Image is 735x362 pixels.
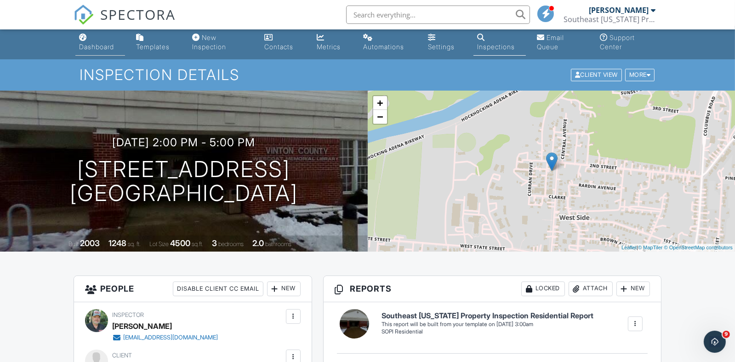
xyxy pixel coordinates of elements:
[570,71,624,78] a: Client View
[68,241,79,247] span: Built
[324,276,661,302] h3: Reports
[188,29,253,56] a: New Inspection
[363,43,404,51] div: Automations
[473,29,526,56] a: Inspections
[267,282,301,296] div: New
[192,241,203,247] span: sq.ft.
[74,5,94,25] img: The Best Home Inspection Software - Spectora
[569,282,613,296] div: Attach
[723,331,730,338] span: 9
[571,69,622,81] div: Client View
[149,241,169,247] span: Lot Size
[112,352,132,359] span: Client
[70,157,298,206] h1: [STREET_ADDRESS] [GEOGRAPHIC_DATA]
[424,29,466,56] a: Settings
[192,34,226,51] div: New Inspection
[704,331,726,353] iframe: Intercom live chat
[170,238,190,248] div: 4500
[252,238,264,248] div: 2.0
[664,245,733,250] a: © OpenStreetMap contributors
[265,241,291,247] span: bathrooms
[132,29,181,56] a: Templates
[136,43,170,51] div: Templates
[108,238,126,248] div: 1248
[80,238,100,248] div: 2003
[359,29,417,56] a: Automations (Basic)
[521,282,565,296] div: Locked
[100,5,176,24] span: SPECTORA
[313,29,352,56] a: Metrics
[477,43,515,51] div: Inspections
[616,282,650,296] div: New
[589,6,649,15] div: [PERSON_NAME]
[428,43,455,51] div: Settings
[533,29,589,56] a: Email Queue
[261,29,306,56] a: Contacts
[112,319,172,333] div: [PERSON_NAME]
[80,67,656,83] h1: Inspection Details
[373,110,387,124] a: Zoom out
[112,136,255,149] h3: [DATE] 2:00 pm - 5:00 pm
[173,282,263,296] div: Disable Client CC Email
[596,29,660,56] a: Support Center
[373,96,387,110] a: Zoom in
[218,241,244,247] span: bedrooms
[79,43,114,51] div: Dashboard
[212,238,217,248] div: 3
[600,34,635,51] div: Support Center
[382,312,593,320] h6: Southeast [US_STATE] Property Inspection Residential Report
[537,34,564,51] div: Email Queue
[128,241,141,247] span: sq. ft.
[346,6,530,24] input: Search everything...
[382,328,593,336] div: SOPI Residential
[564,15,655,24] div: Southeast Ohio Property Inspection
[619,244,735,252] div: |
[112,311,144,318] span: Inspector
[74,276,312,302] h3: People
[638,245,663,250] a: © MapTiler
[264,43,293,51] div: Contacts
[382,321,593,328] div: This report will be built from your template on [DATE] 3:00am
[625,69,655,81] div: More
[621,245,637,250] a: Leaflet
[123,334,218,341] div: [EMAIL_ADDRESS][DOMAIN_NAME]
[74,12,176,32] a: SPECTORA
[75,29,125,56] a: Dashboard
[112,333,218,342] a: [EMAIL_ADDRESS][DOMAIN_NAME]
[317,43,341,51] div: Metrics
